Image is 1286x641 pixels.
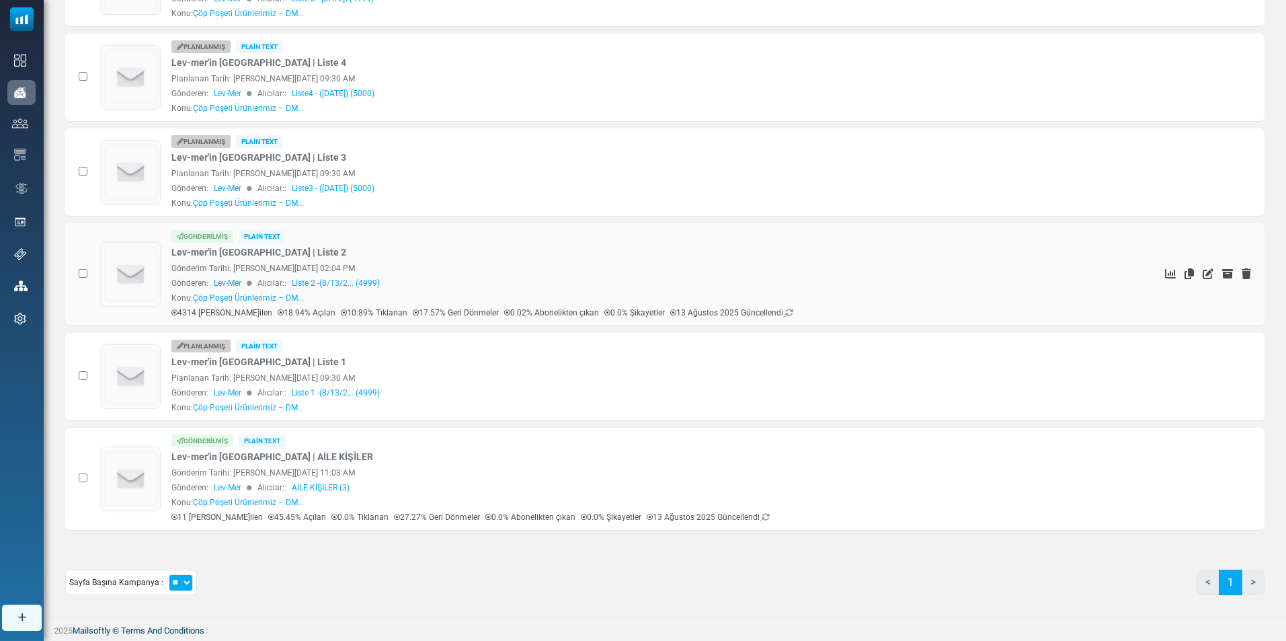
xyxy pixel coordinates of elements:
[171,182,1105,194] div: Gönderen: Alıcılar::
[171,435,233,447] div: Gönderilmiş
[171,292,304,304] div: Konu:
[171,482,1105,494] div: Gönderen: Alıcılar::
[214,277,241,289] span: Lev-Mer
[1197,570,1264,606] nav: Page
[14,54,26,67] img: dashboard-icon.svg
[331,511,389,523] p: 0.0% Tıklanan
[1203,268,1213,279] a: Düzenle
[171,467,1105,479] div: Gönderim Tarihi: [PERSON_NAME][DATE] 11:03 AM
[1165,268,1176,279] a: İstatistikleri Gör
[341,307,407,319] p: 10.89% Tıklanan
[14,181,29,196] img: workflow.svg
[394,511,480,523] p: 27.27% Geri Dönmeler
[171,355,346,369] a: Lev-mer'in [GEOGRAPHIC_DATA] | Liste 1
[171,7,304,20] div: Konu:
[581,511,641,523] p: 0.0% Şikayetler
[14,216,26,228] img: landing_pages.svg
[102,141,160,204] img: empty-draft-icon2.svg
[14,248,26,260] img: support-icon.svg
[171,230,233,243] div: Gönderilmiş
[268,511,326,523] p: 45.45% Açılan
[102,243,160,306] img: empty-draft-icon2.svg
[171,40,231,53] div: Planlanmış
[193,198,304,208] span: Çöp Poşeti Ürünlerimiz – DM...
[214,182,241,194] span: Lev-Mer
[171,87,1105,100] div: Gönderen: Alıcılar::
[214,482,241,494] span: Lev-Mer
[171,262,1105,274] div: Gönderim Tarihi: [PERSON_NAME][DATE] 02:04 PM
[69,576,163,589] span: Sayfa Başına Kampanya :
[171,135,231,148] div: Planlanmış
[236,135,283,148] div: Plain Text
[12,118,28,128] img: contacts-icon.svg
[485,511,575,523] p: 0.0% Abonelikten çıkan
[193,498,304,507] span: Çöp Poşeti Ürünlerimiz – DM...
[1242,268,1251,279] a: Sil
[14,87,26,98] img: campaigns-icon-active.png
[14,313,26,325] img: settings-icon.svg
[239,435,286,447] div: Plain Text
[278,307,335,319] p: 18.94% Açılan
[171,102,304,114] div: Konu:
[647,511,770,523] p: 13 Ağustos 2025 Güncellendi
[171,56,346,70] a: Lev-mer'in [GEOGRAPHIC_DATA] | Liste 4
[292,387,380,399] a: Liste 1 -(8/13/2... (4999)
[102,447,160,511] img: empty-draft-icon2.svg
[171,277,1105,289] div: Gönderen: Alıcılar::
[171,73,1105,85] div: Planlanan Tarih: [PERSON_NAME][DATE] 09:30 AM
[171,151,346,165] a: Lev-mer'in [GEOGRAPHIC_DATA] | Liste 3
[214,87,241,100] span: Lev-Mer
[670,307,793,319] p: 13 Ağustos 2025 Güncellendi
[171,340,231,352] div: Planlanmış
[214,387,241,399] span: Lev-Mer
[171,167,1105,180] div: Planlanan Tarih: [PERSON_NAME][DATE] 09:30 AM
[171,197,304,209] div: Konu:
[171,402,304,414] div: Konu:
[171,450,373,464] a: Lev-mer'in [GEOGRAPHIC_DATA] | AİLE KİŞİLER
[44,617,1286,641] footer: 2025
[236,340,283,352] div: Plain Text
[193,9,304,18] span: Çöp Poşeti Ürünlerimiz – DM...
[121,626,204,636] span: translation missing: tr.layouts.footer.terms_and_conditions
[193,403,304,412] span: Çöp Poşeti Ürünlerimiz – DM...
[292,87,374,100] a: Liste4 - ([DATE]) (5000)
[604,307,665,319] p: 0.0% Şikayetler
[171,372,1105,384] div: Planlanan Tarih: [PERSON_NAME][DATE] 09:30 AM
[171,496,304,508] div: Konu:
[73,626,119,636] a: Mailsoftly ©
[413,307,499,319] p: 17.57% Geri Dönmeler
[292,182,374,194] a: Liste3 - ([DATE]) (5000)
[193,293,304,303] span: Çöp Poşeti Ürünlerimiz – DM...
[171,246,346,260] a: Lev-mer'in [GEOGRAPHIC_DATA] | Liste 2
[1219,570,1242,595] a: 1
[239,230,286,243] div: Plain Text
[14,149,26,161] img: email-templates-icon.svg
[171,387,1105,399] div: Gönderen: Alıcılar::
[102,46,160,109] img: empty-draft-icon2.svg
[292,482,350,494] a: AİLE KİŞİLER (3)
[102,345,160,408] img: empty-draft-icon2.svg
[171,307,272,319] p: 4314 [PERSON_NAME]ilen
[171,511,263,523] p: 11 [PERSON_NAME]ilen
[236,40,283,53] div: Plain Text
[10,7,34,31] img: mailsoftly_icon_blue_white.svg
[193,104,304,113] span: Çöp Poşeti Ürünlerimiz – DM...
[1184,268,1194,279] a: Kopyala
[121,626,204,636] a: Terms And Conditions
[504,307,599,319] p: 0.02% Abonelikten çıkan
[1222,268,1233,279] a: Arşivle
[292,277,380,289] a: Liste 2 -(8/13/2... (4999)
